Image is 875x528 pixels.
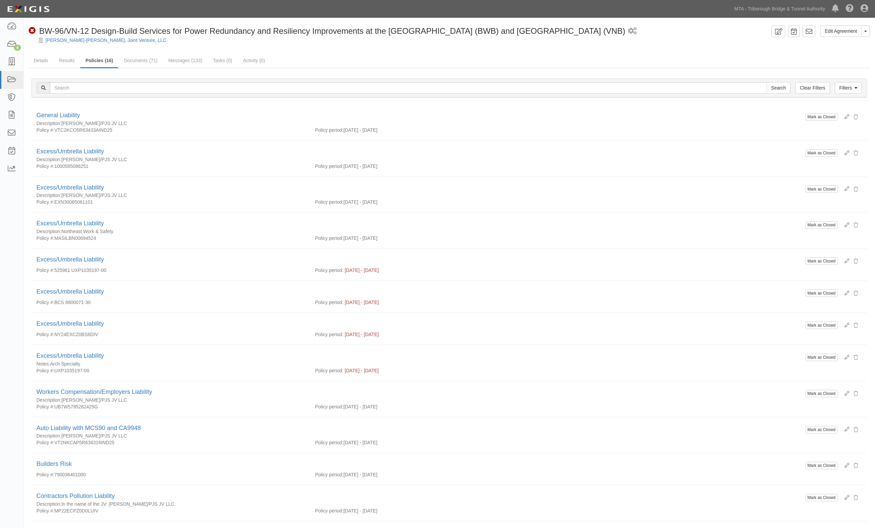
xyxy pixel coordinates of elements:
[31,331,310,338] div: NY24EXCZ0BS6DIV
[846,5,854,13] i: Help Center - Complianz
[36,256,104,263] a: Excess/Umbrella Liability
[36,156,61,163] p: Description:
[849,111,862,123] button: Delete Policy
[820,25,862,37] a: Edit Agreement
[315,163,344,170] p: Policy period:
[849,460,862,471] button: Delete Policy
[14,45,21,51] div: 4
[36,460,72,467] a: Builders Risk
[840,426,849,432] a: Edit policy
[208,54,237,67] a: Tasks (0)
[31,471,310,478] div: 790036401000
[36,352,104,359] a: Excess/Umbrella Liability
[36,156,803,163] div: Hellman/PJS JV LLC
[345,332,379,337] span: [DATE] - [DATE]
[805,494,838,501] input: Mark as Closed
[31,235,310,242] div: MASILBN00694524
[840,390,849,397] a: Edit policy
[80,54,118,68] a: Policies (16)
[36,112,80,119] a: General Liability
[835,82,862,94] a: Filters
[840,290,849,296] a: Edit policy
[310,127,867,133] div: [DATE] - [DATE]
[36,501,61,507] p: Description:
[849,219,862,231] button: Delete Policy
[36,228,803,235] div: Northeast Work & Safety
[5,3,52,15] img: Logo
[345,268,379,273] span: [DATE] - [DATE]
[238,54,270,67] a: Activity (0)
[805,221,838,229] input: Mark as Closed
[805,290,838,297] input: Mark as Closed
[36,235,54,242] p: Policy #:
[315,299,344,306] p: Policy period:
[36,163,54,170] p: Policy #:
[840,149,849,156] a: Edit policy
[840,494,849,501] a: Edit policy
[36,397,803,403] div: Hellman/PJS JV LLC
[36,425,141,431] a: Auto Liability with MCS90 and CA9948
[628,28,637,35] i: 2 scheduled workflows
[315,235,344,242] p: Policy period:
[310,403,867,410] div: [DATE] - [DATE]
[849,287,862,299] button: Delete Policy
[36,432,61,439] p: Description:
[39,26,625,35] span: BW-96/VN-12 Design-Build Services for Power Redundancy and Resiliency Improvements at the [GEOGRA...
[805,462,838,469] input: Mark as Closed
[805,113,838,121] input: Mark as Closed
[36,397,61,403] p: Description:
[31,127,310,133] div: VTC2KCO5R63433AIND25
[315,471,344,478] p: Policy period:
[315,127,344,133] p: Policy period:
[849,424,862,435] button: Delete Policy
[31,299,310,306] div: BCS 8800071-30
[315,403,344,410] p: Policy period:
[36,127,54,133] p: Policy #:
[31,163,310,170] div: 1000585086251
[31,267,310,274] div: 525961 UXP1035197-00
[36,192,61,199] p: Description:
[310,235,867,242] div: [DATE] - [DATE]
[36,199,54,205] p: Policy #:
[840,113,849,120] a: Edit policy
[36,367,54,374] p: Policy #:
[795,82,829,94] a: Clear Filters
[36,120,803,127] div: Hellman/PJS JV LLC
[805,149,838,157] input: Mark as Closed
[310,507,867,514] div: [DATE] - [DATE]
[36,388,152,395] a: Workers Compensation/Employers Liability
[36,501,803,507] div: In the name of the JV: Hellman/PJS JV LLC.
[315,367,344,374] p: Policy period:
[29,54,53,67] a: Details
[849,255,862,267] button: Delete Policy
[31,439,310,446] div: VT2NKCAP5R634316IND25
[29,27,36,34] i: Non-Compliant
[36,507,54,514] p: Policy #:
[36,267,54,274] p: Policy #:
[767,82,790,94] input: Search
[36,320,104,327] a: Excess/Umbrella Liability
[849,352,862,363] button: Delete Policy
[345,300,379,305] span: [DATE] - [DATE]
[31,367,310,374] div: UXP1035197-00
[54,54,80,67] a: Results
[840,185,849,192] a: Edit policy
[315,507,344,514] p: Policy period:
[315,331,344,338] p: Policy period:
[36,360,803,367] div: Arch Specialty
[315,267,344,274] p: Policy period:
[345,368,379,373] span: [DATE] - [DATE]
[310,163,867,170] div: [DATE] - [DATE]
[849,320,862,331] button: Delete Policy
[840,354,849,360] a: Edit policy
[36,184,104,191] a: Excess/Umbrella Liability
[731,2,828,16] a: MTA - Triborough Bridge & Tunnel Authority
[805,354,838,361] input: Mark as Closed
[805,185,838,193] input: Mark as Closed
[36,432,803,439] div: Hellman/PJS JV LLC
[46,37,166,43] a: [PERSON_NAME]-[PERSON_NAME], Joint Venture, LLC
[805,390,838,397] input: Mark as Closed
[849,147,862,159] button: Delete Policy
[840,322,849,328] a: Edit policy
[36,148,104,155] a: Excess/Umbrella Liability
